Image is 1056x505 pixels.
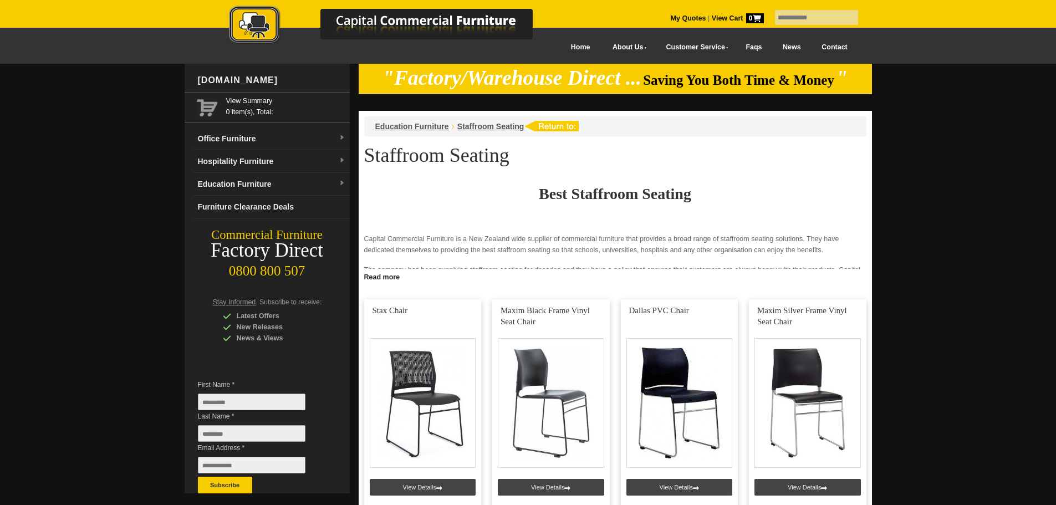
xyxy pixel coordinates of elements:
[223,310,328,322] div: Latest Offers
[193,150,350,173] a: Hospitality Furnituredropdown
[198,6,586,49] a: Capital Commercial Furniture Logo
[198,379,322,390] span: First Name *
[364,145,866,166] h1: Staffroom Seating
[524,121,579,131] img: return to
[226,95,345,116] span: 0 item(s), Total:
[198,6,586,46] img: Capital Commercial Furniture Logo
[226,95,345,106] a: View Summary
[185,258,350,279] div: 0800 800 507
[198,442,322,453] span: Email Address *
[193,64,350,97] div: [DOMAIN_NAME]
[654,35,735,60] a: Customer Service
[198,477,252,493] button: Subscribe
[223,333,328,344] div: News & Views
[193,127,350,150] a: Office Furnituredropdown
[746,13,764,23] span: 0
[643,73,834,88] span: Saving You Both Time & Money
[193,196,350,218] a: Furniture Clearance Deals
[457,122,524,131] a: Staffroom Seating
[710,14,763,22] a: View Cart0
[339,135,345,141] img: dropdown
[364,233,866,256] p: Capital Commercial Furniture is a New Zealand wide supplier of commercial furniture that provides...
[712,14,764,22] strong: View Cart
[185,243,350,258] div: Factory Direct
[223,322,328,333] div: New Releases
[811,35,858,60] a: Contact
[671,14,706,22] a: My Quotes
[185,227,350,243] div: Commercial Furniture
[213,298,256,306] span: Stay Informed
[772,35,811,60] a: News
[339,157,345,164] img: dropdown
[452,121,455,132] li: ›
[836,67,848,89] em: "
[364,264,866,298] p: The company has been supplying staffroom seating for decades and they have a policy that ensures ...
[198,425,305,442] input: Last Name *
[359,269,872,283] a: Click to read more
[736,35,773,60] a: Faqs
[539,185,691,202] strong: Best Staffroom Seating
[375,122,449,131] a: Education Furniture
[600,35,654,60] a: About Us
[198,394,305,410] input: First Name *
[339,180,345,187] img: dropdown
[382,67,641,89] em: "Factory/Warehouse Direct ...
[193,173,350,196] a: Education Furnituredropdown
[198,457,305,473] input: Email Address *
[259,298,322,306] span: Subscribe to receive:
[198,411,322,422] span: Last Name *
